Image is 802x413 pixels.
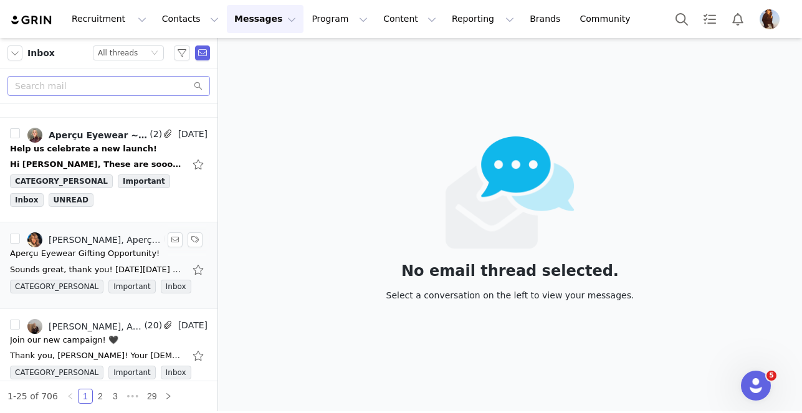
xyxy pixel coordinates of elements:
[766,371,776,381] span: 5
[108,366,156,379] span: Important
[165,392,172,400] i: icon: right
[446,136,575,249] img: emails-empty2x.png
[151,49,158,58] i: icon: down
[93,389,108,404] li: 2
[668,5,695,33] button: Search
[108,389,122,403] a: 3
[108,389,123,404] li: 3
[63,389,78,404] li: Previous Page
[78,389,93,404] li: 1
[724,5,752,33] button: Notifications
[696,5,723,33] a: Tasks
[10,174,113,188] span: CATEGORY_PERSONAL
[194,82,203,90] i: icon: search
[386,264,634,278] div: No email thread selected.
[27,128,147,143] a: Aperçu Eyewear ~[MEDICAL_DATA] Program~, [PERSON_NAME]
[752,9,792,29] button: Profile
[93,389,107,403] a: 2
[10,334,118,346] div: Join our new campaign! 🖤
[67,392,74,400] i: icon: left
[27,319,141,334] a: [PERSON_NAME], Aperçu Eyewear ~[MEDICAL_DATA] Program~
[161,280,191,293] span: Inbox
[27,128,42,143] img: 85746b59-fac8-4b08-8043-f02cff9e2e11.jpg
[10,280,103,293] span: CATEGORY_PERSONAL
[143,389,161,404] li: 29
[49,235,161,245] div: [PERSON_NAME], Aperçu Eyewear ~[MEDICAL_DATA] Program~
[27,232,42,247] img: 7fe584f5-220b-4a2d-b967-a86f39b4bb39.jpg
[741,371,771,401] iframe: Intercom live chat
[161,232,176,245] span: (4)
[118,174,170,188] span: Important
[444,5,522,33] button: Reporting
[161,366,191,379] span: Inbox
[98,46,138,60] div: All threads
[49,321,141,331] div: [PERSON_NAME], Aperçu Eyewear ~[MEDICAL_DATA] Program~
[49,130,147,140] div: Aperçu Eyewear ~[MEDICAL_DATA] Program~, [PERSON_NAME]
[760,9,780,29] img: 5ed738be-6d8b-4076-83d5-a62e30f4a512.jpg
[7,76,210,96] input: Search mail
[123,389,143,404] span: •••
[376,5,444,33] button: Content
[522,5,571,33] a: Brands
[10,263,184,276] div: Sounds great, thank you! On Thu, Aug 28, 2025 at 8:29 PM Aperçu Eyewear ~Muse Program~ <muse@aper...
[10,366,103,379] span: CATEGORY_PERSONAL
[573,5,644,33] a: Community
[27,47,55,60] span: Inbox
[161,389,176,404] li: Next Page
[143,389,161,403] a: 29
[10,349,184,362] div: Thank you, Dom! Your sunnies have been shipped via DHL Express, here is the tracking number: 8511...
[27,232,161,247] a: [PERSON_NAME], Aperçu Eyewear ~[MEDICAL_DATA] Program~
[7,389,58,404] li: 1-25 of 706
[64,5,154,33] button: Recruitment
[10,247,160,260] div: Aperçu Eyewear Gifting Opportunity!
[123,389,143,404] li: Next 3 Pages
[227,5,303,33] button: Messages
[10,193,44,207] span: Inbox
[10,14,54,26] img: grin logo
[155,5,226,33] button: Contacts
[147,128,162,141] span: (2)
[386,288,634,302] div: Select a conversation on the left to view your messages.
[10,143,157,155] div: Help us celebrate a new launch!
[49,193,93,207] span: UNREAD
[195,45,210,60] span: Send Email
[79,389,92,403] a: 1
[27,319,42,334] img: 1845c6e3-5a48-4a63-8304-65684c288e83--s.jpg
[304,5,375,33] button: Program
[108,280,156,293] span: Important
[10,158,184,171] div: Hi Lauren, These are soooo chic, I love! Thanks so much for reaching out with this opportunity, I...
[141,319,162,332] span: (20)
